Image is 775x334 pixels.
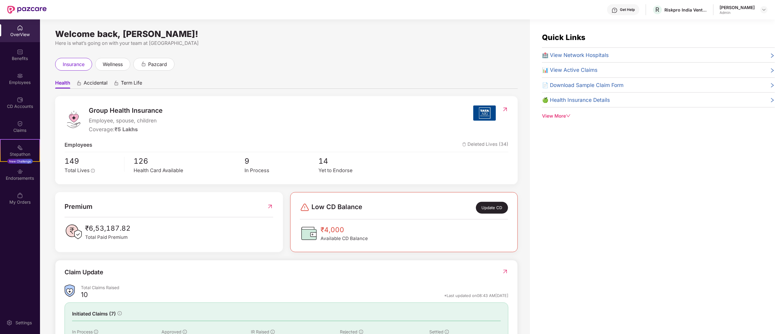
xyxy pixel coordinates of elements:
span: Premium [65,202,92,212]
span: info-circle [359,330,363,334]
img: svg+xml;base64,PHN2ZyBpZD0iSG9tZSIgeG1sbnM9Imh0dHA6Ly93d3cudzMub3JnLzIwMDAvc3ZnIiB3aWR0aD0iMjAiIG... [17,25,23,31]
span: info-circle [183,330,187,334]
img: insurerIcon [473,105,496,121]
span: 🍏 Health Insurance Details [542,96,610,104]
img: svg+xml;base64,PHN2ZyBpZD0iU2V0dGluZy0yMHgyMCIgeG1sbnM9Imh0dHA6Ly93d3cudzMub3JnLzIwMDAvc3ZnIiB3aW... [6,320,12,326]
span: Group Health Insurance [89,105,163,115]
div: In Process [245,167,319,175]
img: deleteIcon [462,142,466,146]
div: View More [542,112,775,120]
div: 10 [81,290,88,301]
div: New Challenge [7,159,33,164]
span: 📊 View Active Claims [542,66,597,74]
div: animation [76,80,82,86]
span: insurance [63,61,85,68]
span: down [566,113,570,118]
span: Low CD Balance [311,202,362,214]
span: info-circle [445,330,449,334]
img: CDBalanceIcon [300,224,318,242]
div: Admin [720,10,755,15]
img: svg+xml;base64,PHN2ZyBpZD0iRGFuZ2VyLTMyeDMyIiB4bWxucz0iaHR0cDovL3d3dy53My5vcmcvMjAwMC9zdmciIHdpZH... [300,202,310,212]
span: Deleted Lives (34) [462,141,508,149]
span: right [770,97,775,104]
div: Health Card Available [134,167,244,175]
span: info-circle [91,169,95,173]
div: Riskpro India Ventures Private Limited [665,7,707,13]
div: animation [141,61,146,67]
span: 14 [319,155,393,167]
img: svg+xml;base64,PHN2ZyBpZD0iQ2xhaW0iIHhtbG5zPSJodHRwOi8vd3d3LnczLm9yZy8yMDAwL3N2ZyIgd2lkdGg9IjIwIi... [17,121,23,127]
span: info-circle [118,311,122,316]
span: info-circle [94,330,98,334]
img: New Pazcare Logo [7,6,47,14]
span: Term Life [121,80,142,89]
span: Employee, spouse, children [89,116,163,125]
span: Total Lives [65,167,90,173]
span: 149 [65,155,120,167]
span: 🏥 View Network Hospitals [542,51,609,59]
img: svg+xml;base64,PHN2ZyBpZD0iRHJvcGRvd24tMzJ4MzIiIHhtbG5zPSJodHRwOi8vd3d3LnczLm9yZy8yMDAwL3N2ZyIgd2... [762,7,767,12]
span: ₹5 Lakhs [115,126,138,132]
img: RedirectIcon [502,269,508,275]
img: svg+xml;base64,PHN2ZyBpZD0iTXlfT3JkZXJzIiBkYXRhLW5hbWU9Ik15IE9yZGVycyIgeG1sbnM9Imh0dHA6Ly93d3cudz... [17,192,23,199]
div: Total Claims Raised [81,285,508,290]
div: Welcome back, [PERSON_NAME]! [55,32,518,36]
span: Total Paid Premium [85,234,131,241]
div: Update CD [476,202,508,214]
span: ₹6,53,187.82 [85,223,131,233]
div: Get Help [620,7,635,12]
div: Settings [14,320,34,326]
span: Quick Links [542,33,585,42]
img: logo [65,110,83,129]
img: ClaimsSummaryIcon [65,285,75,297]
img: svg+xml;base64,PHN2ZyB4bWxucz0iaHR0cDovL3d3dy53My5vcmcvMjAwMC9zdmciIHdpZHRoPSIyMSIgaGVpZ2h0PSIyMC... [17,145,23,151]
img: RedirectIcon [502,106,508,112]
img: svg+xml;base64,PHN2ZyBpZD0iRW5kb3JzZW1lbnRzIiB4bWxucz0iaHR0cDovL3d3dy53My5vcmcvMjAwMC9zdmciIHdpZH... [17,169,23,175]
span: Initiated Claims (7) [72,310,116,318]
div: [PERSON_NAME] [720,5,755,10]
span: 📄 Download Sample Claim Form [542,81,624,89]
span: Available CD Balance [321,235,368,242]
div: Stepathon [1,151,39,157]
img: RedirectIcon [267,202,273,212]
span: right [770,52,775,59]
img: svg+xml;base64,PHN2ZyBpZD0iQmVuZWZpdHMiIHhtbG5zPSJodHRwOi8vd3d3LnczLm9yZy8yMDAwL3N2ZyIgd2lkdGg9Ij... [17,49,23,55]
span: Accidental [84,80,108,89]
span: Health [55,80,70,89]
div: *Last updated on 08:43 AM[DATE] [444,293,508,298]
span: right [770,82,775,89]
div: Claim Update [65,268,103,277]
div: Yet to Endorse [319,167,393,175]
span: R [656,6,660,13]
div: Here is what’s going on with your team at [GEOGRAPHIC_DATA] [55,39,518,47]
img: PaidPremiumIcon [65,223,83,241]
img: svg+xml;base64,PHN2ZyBpZD0iQ0RfQWNjb3VudHMiIGRhdGEtbmFtZT0iQ0QgQWNjb3VudHMiIHhtbG5zPSJodHRwOi8vd3... [17,97,23,103]
div: Coverage: [89,125,163,133]
span: info-circle [271,330,275,334]
span: right [770,67,775,74]
img: svg+xml;base64,PHN2ZyBpZD0iSGVscC0zMngzMiIgeG1sbnM9Imh0dHA6Ly93d3cudzMub3JnLzIwMDAvc3ZnIiB3aWR0aD... [612,7,618,13]
div: animation [114,80,119,86]
span: 9 [245,155,319,167]
img: svg+xml;base64,PHN2ZyBpZD0iRW1wbG95ZWVzIiB4bWxucz0iaHR0cDovL3d3dy53My5vcmcvMjAwMC9zdmciIHdpZHRoPS... [17,73,23,79]
span: wellness [103,61,123,68]
span: Employees [65,141,92,149]
span: 126 [134,155,244,167]
span: ₹4,000 [321,224,368,235]
span: pazcard [148,61,167,68]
